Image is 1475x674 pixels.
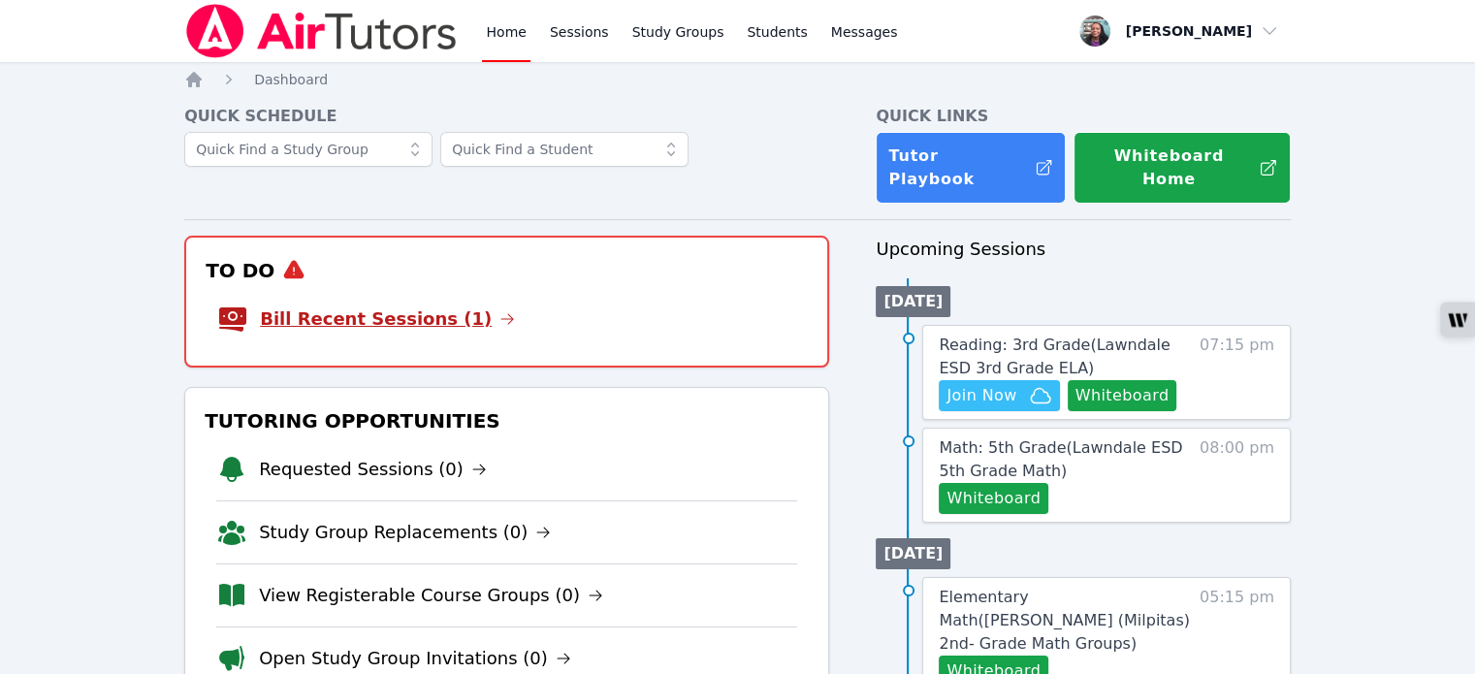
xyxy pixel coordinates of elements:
[260,305,515,333] a: Bill Recent Sessions (1)
[876,132,1066,204] a: Tutor Playbook
[1200,334,1274,411] span: 07:15 pm
[876,286,950,317] li: [DATE]
[184,132,433,167] input: Quick Find a Study Group
[939,334,1190,380] a: Reading: 3rd Grade(Lawndale ESD 3rd Grade ELA)
[259,645,571,672] a: Open Study Group Invitations (0)
[259,519,551,546] a: Study Group Replacements (0)
[254,72,328,87] span: Dashboard
[254,70,328,89] a: Dashboard
[939,436,1190,483] a: Math: 5th Grade(Lawndale ESD 5th Grade Math)
[201,403,813,438] h3: Tutoring Opportunities
[876,236,1291,263] h3: Upcoming Sessions
[939,380,1059,411] button: Join Now
[440,132,689,167] input: Quick Find a Student
[184,105,829,128] h4: Quick Schedule
[202,253,812,288] h3: To Do
[939,336,1170,377] span: Reading: 3rd Grade ( Lawndale ESD 3rd Grade ELA )
[939,588,1189,653] span: Elementary Math ( [PERSON_NAME] (Milpitas) 2nd- Grade Math Groups )
[1074,132,1291,204] button: Whiteboard Home
[876,538,950,569] li: [DATE]
[184,70,1291,89] nav: Breadcrumb
[184,4,459,58] img: Air Tutors
[831,22,898,42] span: Messages
[939,438,1182,480] span: Math: 5th Grade ( Lawndale ESD 5th Grade Math )
[1068,380,1177,411] button: Whiteboard
[946,384,1016,407] span: Join Now
[939,483,1048,514] button: Whiteboard
[259,582,603,609] a: View Registerable Course Groups (0)
[259,456,487,483] a: Requested Sessions (0)
[939,586,1190,656] a: Elementary Math([PERSON_NAME] (Milpitas) 2nd- Grade Math Groups)
[876,105,1291,128] h4: Quick Links
[1200,436,1274,514] span: 08:00 pm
